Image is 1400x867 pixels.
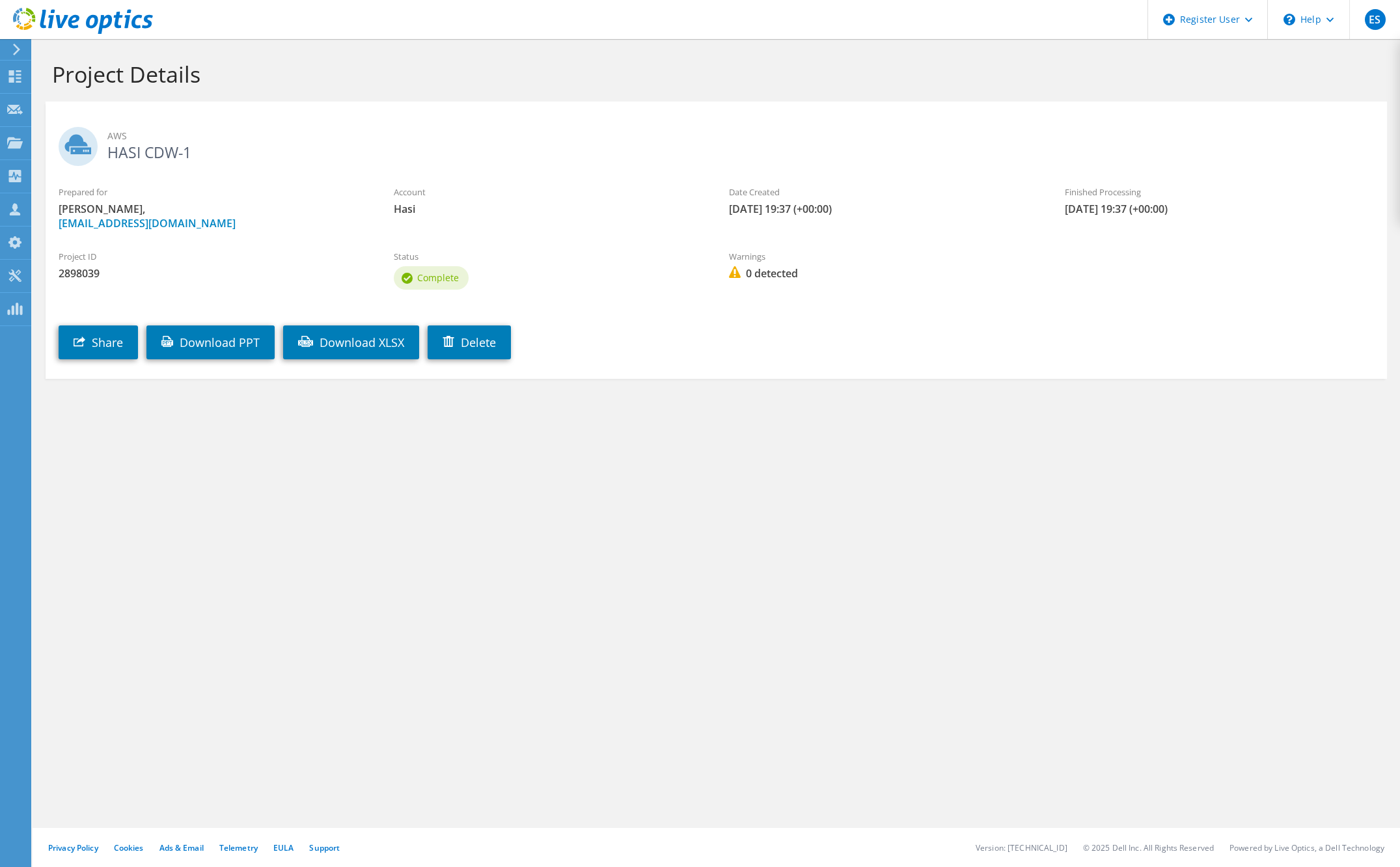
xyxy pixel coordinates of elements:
[729,266,1038,281] span: 0 detected
[417,271,459,284] span: Complete
[1365,9,1386,30] span: ES
[114,842,144,853] a: Cookies
[729,186,1038,199] label: Date Created
[159,842,204,853] a: Ads & Email
[729,202,1038,216] span: [DATE] 19:37 (+00:00)
[283,325,419,359] a: Download XLSX
[273,842,294,853] a: EULA
[1065,202,1374,216] span: [DATE] 19:37 (+00:00)
[1283,14,1295,25] svg: \n
[59,127,1374,159] h2: HASI CDW-1
[1229,842,1384,853] li: Powered by Live Optics, a Dell Technology
[59,202,368,230] span: [PERSON_NAME],
[309,842,340,853] a: Support
[976,842,1067,853] li: Version: [TECHNICAL_ID]
[394,250,703,263] label: Status
[59,250,368,263] label: Project ID
[394,186,703,199] label: Account
[729,250,1038,263] label: Warnings
[107,129,1374,143] span: AWS
[219,842,258,853] a: Telemetry
[59,216,236,230] a: [EMAIL_ADDRESS][DOMAIN_NAME]
[59,266,368,281] span: 2898039
[59,325,138,359] a: Share
[394,202,703,216] span: Hasi
[1065,186,1374,199] label: Finished Processing
[59,186,368,199] label: Prepared for
[52,61,1374,88] h1: Project Details
[146,325,275,359] a: Download PPT
[428,325,511,359] a: Delete
[1083,842,1214,853] li: © 2025 Dell Inc. All Rights Reserved
[48,842,98,853] a: Privacy Policy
